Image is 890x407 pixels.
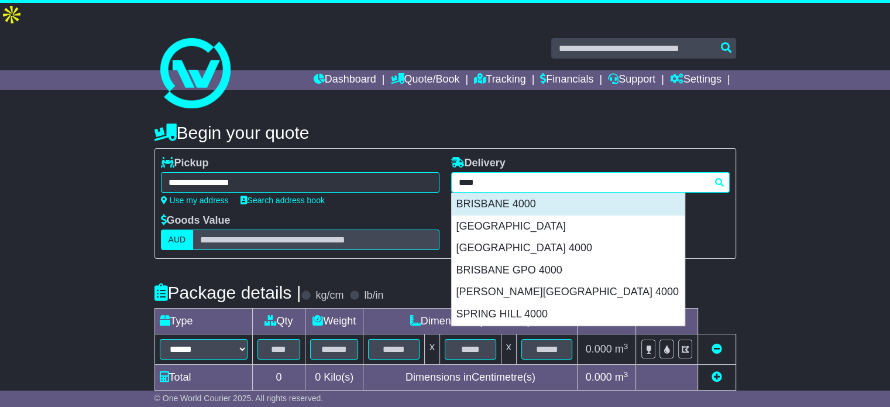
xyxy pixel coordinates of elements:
label: AUD [161,230,194,250]
a: Financials [540,70,593,90]
sup: 3 [624,342,628,351]
div: BRISBANE 4000 [452,193,685,216]
label: Goods Value [161,214,231,227]
span: 0.000 [586,343,612,355]
div: SPRING HILL 4000 [452,303,685,326]
div: BRISBANE GPO 4000 [452,259,685,282]
td: Qty [252,309,305,334]
td: x [501,334,516,365]
span: 0.000 [586,371,612,383]
sup: 3 [624,370,628,379]
td: Dimensions in Centimetre(s) [363,365,578,391]
label: lb/in [364,289,383,302]
span: m [615,371,628,383]
span: 0 [315,371,321,383]
a: Tracking [474,70,525,90]
a: Add new item [712,371,722,383]
a: Quote/Book [390,70,459,90]
td: Dimensions (L x W x H) [363,309,578,334]
a: Search address book [240,196,325,205]
span: © One World Courier 2025. All rights reserved. [154,394,324,403]
td: 0 [252,365,305,391]
label: Delivery [451,157,506,170]
td: Kilo(s) [305,365,363,391]
typeahead: Please provide city [451,172,730,193]
a: Settings [670,70,721,90]
h4: Begin your quote [154,123,736,142]
a: Remove this item [712,343,722,355]
div: [GEOGRAPHIC_DATA] [452,216,685,238]
span: m [615,343,628,355]
a: Support [608,70,655,90]
h4: Package details | [154,283,301,302]
div: [GEOGRAPHIC_DATA] 4000 [452,237,685,259]
td: Total [154,365,252,391]
td: x [424,334,439,365]
a: Dashboard [314,70,376,90]
a: Use my address [161,196,229,205]
td: Type [154,309,252,334]
td: Weight [305,309,363,334]
div: [PERSON_NAME][GEOGRAPHIC_DATA] 4000 [452,281,685,303]
label: kg/cm [315,289,343,302]
label: Pickup [161,157,209,170]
